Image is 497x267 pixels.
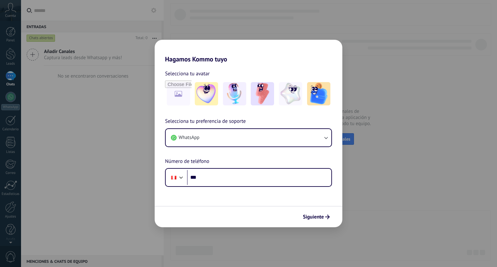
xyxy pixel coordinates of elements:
img: -3.jpeg [251,82,274,105]
span: WhatsApp [179,134,199,141]
button: WhatsApp [166,129,331,146]
img: -1.jpeg [195,82,218,105]
h2: Hagamos Kommo tuyo [155,40,342,63]
img: -2.jpeg [223,82,246,105]
span: Siguiente [303,215,324,219]
button: Siguiente [300,211,333,222]
img: -4.jpeg [279,82,302,105]
span: Selecciona tu avatar [165,69,210,78]
span: Selecciona tu preferencia de soporte [165,117,246,126]
div: Peru: + 51 [168,171,180,184]
img: -5.jpeg [307,82,330,105]
span: Número de teléfono [165,157,209,166]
